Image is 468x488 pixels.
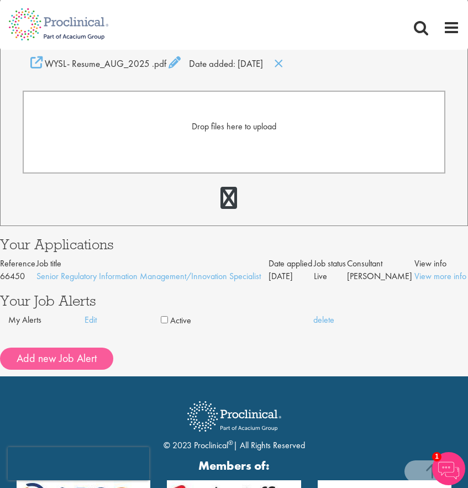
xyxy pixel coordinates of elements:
[8,314,85,327] div: My Alerts
[313,314,390,327] a: delete
[85,314,161,327] a: Edit
[8,447,149,480] iframe: reCAPTCHA
[228,438,233,447] sup: ®
[432,452,465,485] img: Chatbot
[347,258,414,270] th: Consultant
[179,393,290,439] img: Proclinical Recruitment
[269,258,314,270] th: Date applied
[432,452,441,461] span: 1
[347,270,414,283] td: [PERSON_NAME]
[23,56,445,70] div: Date added: [DATE]
[36,258,269,270] th: Job title
[314,258,347,270] th: Job status
[414,258,468,270] th: View info
[170,314,191,327] label: Active
[192,120,276,132] span: Drop files here to upload
[314,270,347,283] td: Live
[141,38,155,50] span: .pdf
[152,57,166,70] span: .pdf
[414,270,466,282] a: View more info
[17,457,451,474] strong: Members of:
[269,270,314,283] td: [DATE]
[36,270,261,282] a: Senior Regulatory Information Management/Innovation Specialist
